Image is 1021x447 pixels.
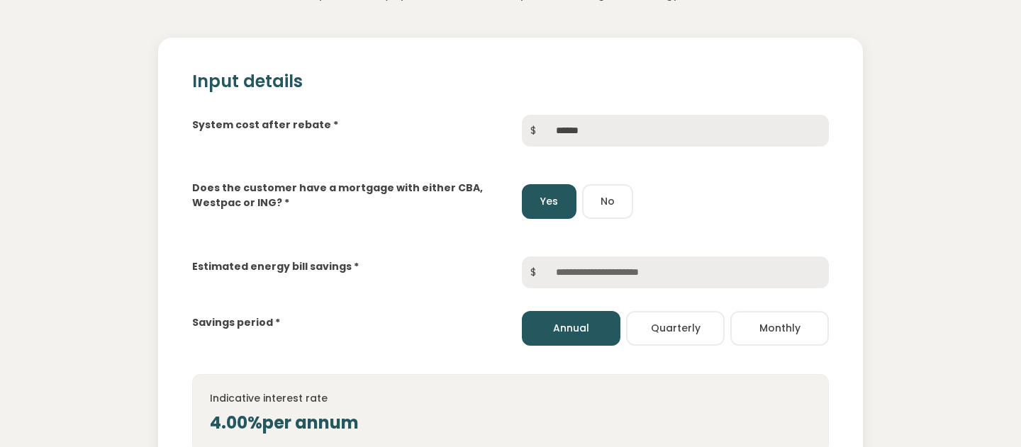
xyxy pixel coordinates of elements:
button: Quarterly [626,311,725,346]
label: Estimated energy bill savings * [192,259,359,274]
label: Savings period * [192,315,280,330]
div: 4.00% per annum [210,410,812,436]
span: $ [522,115,545,147]
button: Yes [522,184,576,219]
h4: Indicative interest rate [210,392,812,404]
h2: Input details [192,72,830,92]
button: Annual [522,311,620,346]
span: $ [522,256,545,288]
label: Does the customer have a mortgage with either CBA, Westpac or ING? * [192,181,499,210]
button: Monthly [730,311,829,346]
button: No [582,184,633,219]
label: System cost after rebate * [192,118,338,132]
